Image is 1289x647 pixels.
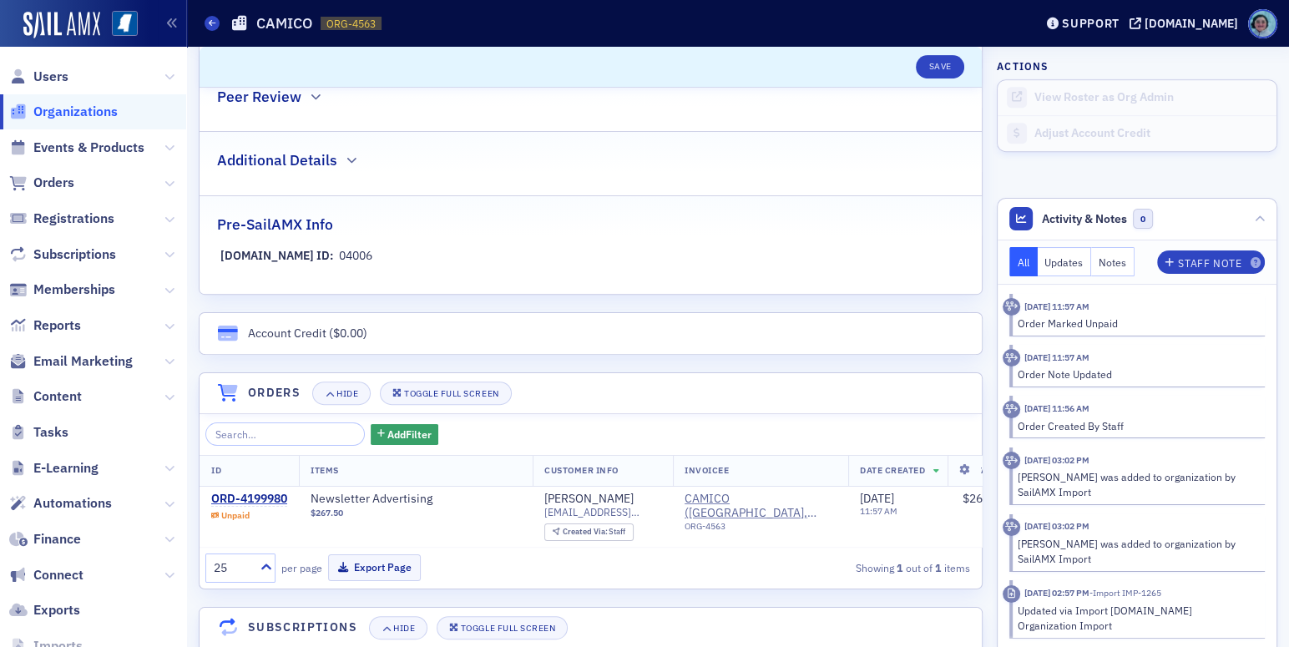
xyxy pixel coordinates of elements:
div: Activity [1003,518,1020,536]
span: E-Learning [33,459,99,478]
div: Staff Note [1178,259,1241,268]
span: Users [33,68,68,86]
span: Orders [33,174,74,192]
span: Events & Products [33,139,144,157]
button: Hide [312,382,371,405]
div: Imported Activity [1003,585,1020,603]
a: Newsletter Advertising [311,492,521,507]
button: All [1009,247,1038,276]
button: AddFilter [371,424,439,445]
a: Tasks [9,423,68,442]
div: Order Note Updated [1018,366,1254,382]
h1: CAMICO [256,13,312,33]
h2: Peer Review [217,86,301,108]
strong: 1 [893,560,905,575]
span: ORG-4563 [326,17,376,31]
div: Account Credit ( ) [248,325,367,342]
span: Connect [33,566,83,584]
a: Content [9,387,82,406]
div: Staff [563,528,626,537]
a: Subscriptions [9,245,116,264]
a: Reports [9,316,81,335]
span: Profile [1248,9,1277,38]
span: Subscriptions [33,245,116,264]
h4: Subscriptions [248,619,357,636]
div: Activity [1003,401,1020,418]
time: 5/5/2025 03:02 PM [1024,454,1089,466]
div: Created Via: Staff [544,523,634,541]
time: 7/28/2025 11:56 AM [1024,402,1089,414]
div: [DOMAIN_NAME] ID: [220,247,333,265]
h4: Actions [997,58,1049,73]
button: Updates [1038,247,1092,276]
div: Hide [393,624,415,633]
h4: Orders [248,384,301,402]
a: Orders [9,174,74,192]
div: [DOMAIN_NAME] [1145,16,1238,31]
div: Showing out of items [726,560,969,575]
a: [PERSON_NAME] [544,492,634,507]
a: Connect [9,566,83,584]
a: CAMICO ([GEOGRAPHIC_DATA], [GEOGRAPHIC_DATA]) [685,492,837,521]
div: Activity [1003,298,1020,316]
span: Items [311,464,339,476]
span: Activity & Notes [1042,210,1127,228]
time: 5/5/2025 02:57 PM [1024,587,1089,599]
strong: 1 [932,560,943,575]
div: Updated via Import [DOMAIN_NAME] Organization Import [1018,603,1254,634]
div: Support [1062,16,1120,31]
button: Toggle Full Screen [437,616,569,639]
span: Created Via : [563,526,609,537]
div: Order Marked Unpaid [1018,316,1254,331]
span: Import IMP-1265 [1089,587,1161,599]
a: Registrations [9,210,114,228]
span: Registrations [33,210,114,228]
span: Memberships [33,281,115,299]
img: SailAMX [23,12,100,38]
h2: Pre-SailAMX Info [217,214,333,235]
span: $267.50 [963,491,1006,506]
time: 11:57 AM [860,505,897,517]
a: E-Learning [9,459,99,478]
span: Organizations [33,103,118,121]
a: Email Marketing [9,352,133,371]
button: Toggle Full Screen [380,382,512,405]
div: 04006 [339,247,372,265]
span: Email Marketing [33,352,133,371]
button: Save [916,55,963,78]
span: CAMICO (San Mateo, CA) [685,492,837,538]
time: 5/5/2025 03:02 PM [1024,520,1089,532]
a: Memberships [9,281,115,299]
input: Search… [205,422,365,446]
button: Hide [369,616,427,639]
button: [DOMAIN_NAME] [1130,18,1244,29]
span: ID [211,464,221,476]
div: ORD-4199980 [211,492,287,507]
button: Notes [1091,247,1135,276]
span: Add Filter [387,427,432,442]
div: [PERSON_NAME] was added to organization by SailAMX Import [1018,469,1254,500]
a: Automations [9,494,112,513]
span: CAMICO (San Mateo, CA) [685,492,837,521]
span: Customer Info [544,464,619,476]
div: 25 [214,559,250,577]
span: Reports [33,316,81,335]
time: 7/28/2025 11:57 AM [1024,351,1089,363]
img: SailAMX [112,11,138,37]
span: Exports [33,601,80,619]
a: Events & Products [9,139,144,157]
button: Export Page [328,554,421,580]
button: Staff Note [1157,250,1265,274]
div: Adjust Account Credit [1034,126,1268,141]
div: Activity [1003,349,1020,366]
span: Finance [33,530,81,548]
a: View Homepage [100,11,138,39]
h2: Additional Details [217,149,337,171]
a: Adjust Account Credit [998,115,1276,151]
span: Invoicee [685,464,729,476]
div: Toggle Full Screen [461,624,555,633]
label: per page [281,560,322,575]
div: Hide [336,389,358,398]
